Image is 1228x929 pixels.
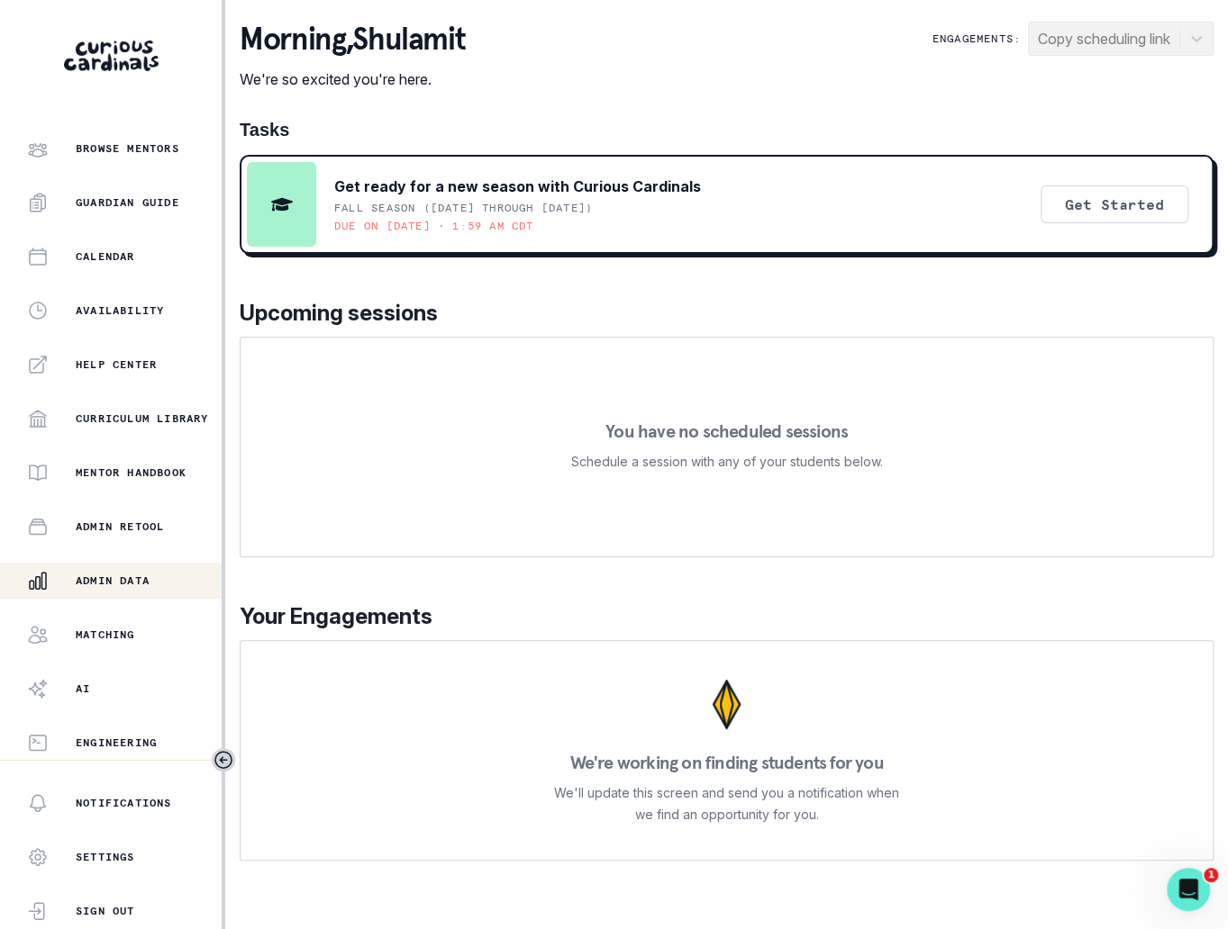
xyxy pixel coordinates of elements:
p: Admin Retool [76,519,164,534]
p: Help Center [76,357,157,372]
p: Calendar [76,249,135,264]
p: Settings [76,850,135,864]
span: 1 [1204,868,1218,882]
button: Toggle sidebar [212,748,235,771]
p: Curriculum Library [76,411,209,426]
p: You have no scheduled sessions [605,422,848,440]
button: Get Started [1041,185,1188,223]
p: We're so excited you're here. [240,68,465,90]
p: Engineering [76,735,157,750]
p: Admin Data [76,573,150,588]
p: Browse Mentors [76,141,179,156]
p: morning , Shulamit [240,22,465,58]
p: We're working on finding students for you [569,753,883,771]
p: Schedule a session with any of your students below. [571,451,883,473]
p: Your Engagements [240,600,1214,633]
p: Engagements: [932,32,1021,46]
p: Get ready for a new season with Curious Cardinals [334,176,701,197]
p: Guardian Guide [76,195,179,210]
p: Mentor Handbook [76,465,186,480]
iframe: Intercom live chat [1167,868,1210,911]
img: Curious Cardinals Logo [64,41,159,71]
p: Fall Season ([DATE] through [DATE]) [334,201,593,215]
p: Availability [76,303,164,318]
p: Sign Out [76,904,135,918]
p: Notifications [76,796,172,810]
h1: Tasks [240,119,1214,140]
p: We'll update this screen and send you a notification when we find an opportunity for you. [554,782,900,825]
p: Matching [76,627,135,642]
p: AI [76,681,90,696]
p: Upcoming sessions [240,297,1214,329]
p: Due on [DATE] • 1:59 AM CDT [334,219,533,233]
